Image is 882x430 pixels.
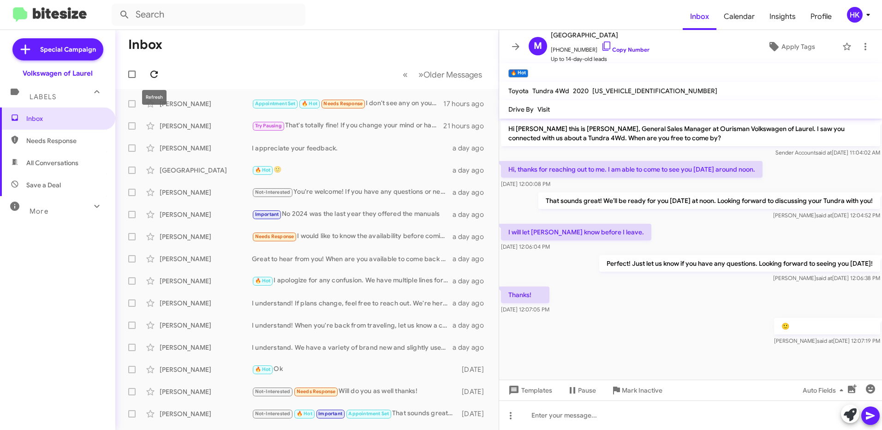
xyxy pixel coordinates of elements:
div: Volkswagen of Laurel [23,69,93,78]
div: [GEOGRAPHIC_DATA] [160,166,252,175]
div: Ok [252,364,458,375]
span: Needs Response [26,136,105,145]
div: [PERSON_NAME] [160,409,252,418]
a: Insights [762,3,803,30]
span: said at [816,149,832,156]
span: 🔥 Hot [255,167,271,173]
button: Pause [560,382,603,399]
div: I appreciate your feedback. [252,143,453,153]
div: [PERSON_NAME] [160,343,252,352]
span: Appointment Set [348,411,389,417]
div: a day ago [453,143,491,153]
span: 🔥 Hot [302,101,317,107]
span: 🔥 Hot [255,366,271,372]
p: 🙂 [774,318,880,334]
div: Will do you as well thanks! [252,386,458,397]
div: a day ago [453,321,491,330]
input: Search [112,4,305,26]
span: Important [318,411,342,417]
div: [PERSON_NAME] [160,121,252,131]
div: I understand! When you're back from traveling, let us know a convenient time for you to visit. We... [252,321,453,330]
div: You're welcome! If you have any questions or need assistance in the future, feel free to reach ou... [252,187,453,197]
div: I don't see any on your lot on your website, are there some I can take a look at now before comin... [252,98,443,109]
span: said at [816,275,832,281]
div: 17 hours ago [443,99,491,108]
div: [PERSON_NAME] [160,232,252,241]
div: [PERSON_NAME] [160,365,252,374]
button: Auto Fields [795,382,854,399]
span: Important [255,211,279,217]
button: Apply Tags [744,38,838,55]
a: Calendar [716,3,762,30]
div: I apologize for any confusion. We have multiple lines for better service. [252,275,453,286]
p: Hi, thanks for reaching out to me. I am able to come to see you [DATE] around noon. [501,161,763,178]
p: That sounds great! We’ll be ready for you [DATE] at noon. Looking forward to discussing your Tund... [538,192,880,209]
a: Special Campaign [12,38,103,60]
span: Needs Response [323,101,363,107]
div: That's totally fine! If you change your mind or have questions in the future, feel free to reach ... [252,120,443,131]
div: [PERSON_NAME] [160,254,252,263]
button: Next [413,65,488,84]
span: Templates [507,382,552,399]
div: That sounds great! We look forward to seeing you between 10:00 and 11:00. Safe travels! Our addre... [252,408,458,419]
div: [PERSON_NAME] [160,99,252,108]
span: [PERSON_NAME] [DATE] 12:07:19 PM [774,337,880,344]
span: Apply Tags [781,38,815,55]
span: [GEOGRAPHIC_DATA] [551,30,650,41]
span: 2020 [573,87,589,95]
div: Refresh [142,90,167,105]
p: Hi [PERSON_NAME] this is [PERSON_NAME], General Sales Manager at Ourisman Volkswagen of Laurel. I... [501,120,880,146]
h1: Inbox [128,37,162,52]
div: a day ago [453,210,491,219]
span: Visit [537,105,550,113]
div: a day ago [453,276,491,286]
span: M [534,39,542,54]
div: No 2024 was the last year they offered the manuals [252,209,453,220]
span: Auto Fields [803,382,847,399]
div: [PERSON_NAME] [160,143,252,153]
small: 🔥 Hot [508,69,528,78]
div: a day ago [453,254,491,263]
span: Mark Inactive [622,382,662,399]
div: [PERSON_NAME] [160,188,252,197]
div: a day ago [453,188,491,197]
button: Templates [499,382,560,399]
div: Great to hear from you! When are you available to come back and discuss the details about your ve... [252,254,453,263]
span: » [418,69,423,80]
nav: Page navigation example [398,65,488,84]
span: Save a Deal [26,180,61,190]
div: 🙂 [252,165,453,175]
span: [US_VEHICLE_IDENTIFICATION_NUMBER] [592,87,717,95]
div: [PERSON_NAME] [160,299,252,308]
span: [PERSON_NAME] [DATE] 12:04:52 PM [773,212,880,219]
div: [PERSON_NAME] [160,276,252,286]
span: Needs Response [297,388,336,394]
span: Pause [578,382,596,399]
div: a day ago [453,299,491,308]
p: I will let [PERSON_NAME] know before I leave. [501,224,651,240]
span: [DATE] 12:00:08 PM [501,180,550,187]
span: said at [817,337,833,344]
a: Copy Number [601,46,650,53]
p: Perfect! Just let us know if you have any questions. Looking forward to seeing you [DATE]! [599,255,880,272]
span: Toyota [508,87,529,95]
span: Up to 14-day-old leads [551,54,650,64]
span: 🔥 Hot [255,278,271,284]
span: « [403,69,408,80]
span: Needs Response [255,233,294,239]
div: [PERSON_NAME] [160,210,252,219]
a: Inbox [683,3,716,30]
button: Mark Inactive [603,382,670,399]
span: Not-Interested [255,388,291,394]
span: Special Campaign [40,45,96,54]
div: a day ago [453,166,491,175]
button: HK [839,7,872,23]
button: Previous [397,65,413,84]
div: [DATE] [458,409,491,418]
div: HK [847,7,863,23]
span: [DATE] 12:07:05 PM [501,306,549,313]
span: Sender Account [DATE] 11:04:02 AM [775,149,880,156]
